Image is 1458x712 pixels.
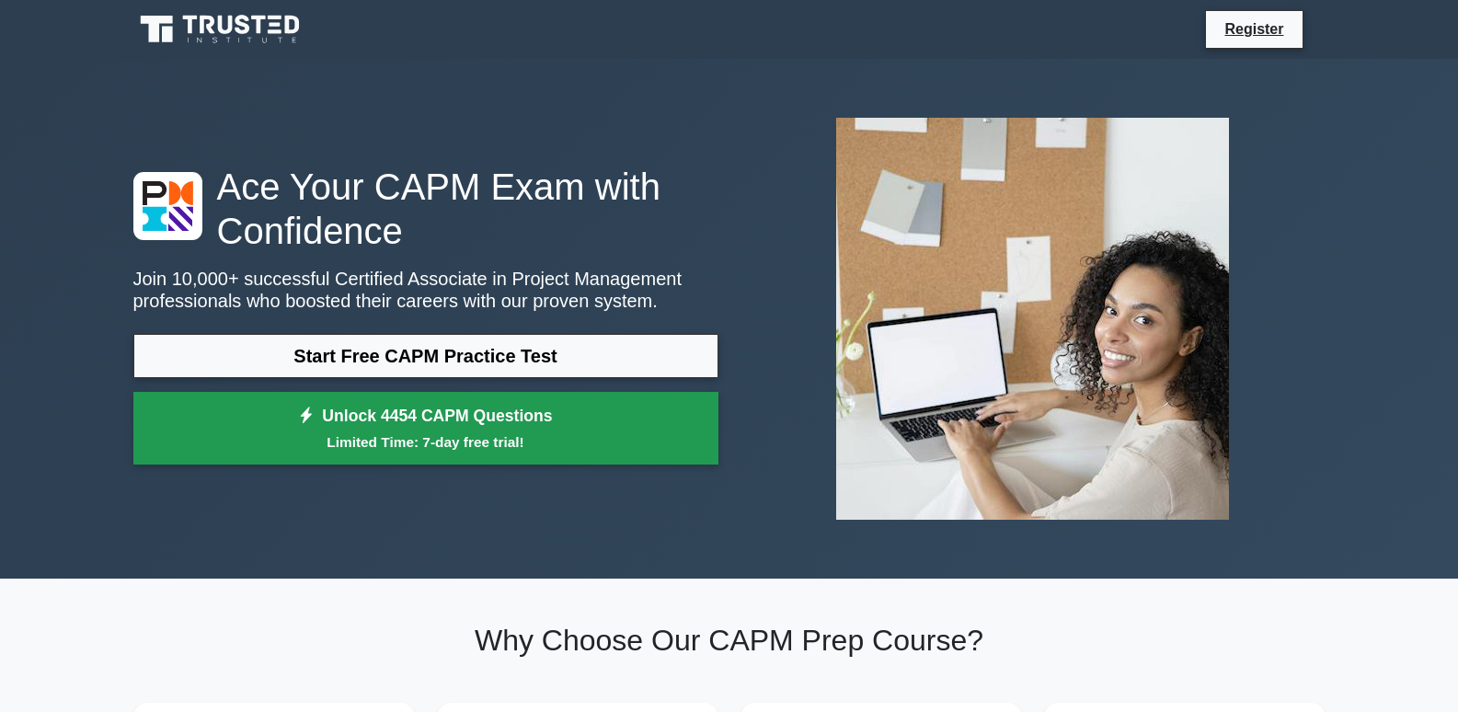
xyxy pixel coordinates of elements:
[133,268,718,312] p: Join 10,000+ successful Certified Associate in Project Management professionals who boosted their...
[133,392,718,465] a: Unlock 4454 CAPM QuestionsLimited Time: 7-day free trial!
[133,623,1326,658] h2: Why Choose Our CAPM Prep Course?
[156,431,695,453] small: Limited Time: 7-day free trial!
[133,165,718,253] h1: Ace Your CAPM Exam with Confidence
[133,334,718,378] a: Start Free CAPM Practice Test
[1213,17,1294,40] a: Register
